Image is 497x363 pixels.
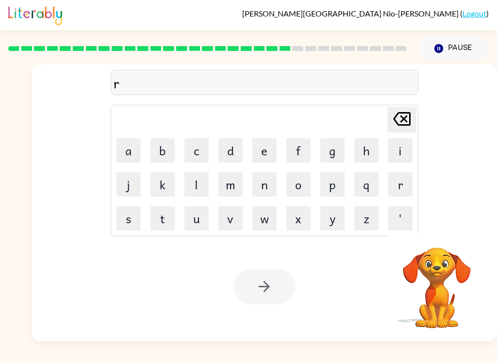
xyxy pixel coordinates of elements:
[184,172,209,197] button: l
[150,172,175,197] button: k
[150,138,175,163] button: b
[184,206,209,231] button: u
[218,172,243,197] button: m
[286,172,311,197] button: o
[320,138,345,163] button: g
[116,138,141,163] button: a
[320,206,345,231] button: y
[320,172,345,197] button: p
[388,172,413,197] button: r
[252,172,277,197] button: n
[286,206,311,231] button: x
[8,4,62,25] img: Literably
[418,37,489,60] button: Pause
[286,138,311,163] button: f
[218,206,243,231] button: v
[354,206,379,231] button: z
[218,138,243,163] button: d
[388,206,413,231] button: '
[242,9,460,18] span: [PERSON_NAME][GEOGRAPHIC_DATA] Nio-[PERSON_NAME]
[354,138,379,163] button: h
[114,73,415,93] div: r
[354,172,379,197] button: q
[388,232,485,330] video: Your browser must support playing .mp4 files to use Literably. Please try using another browser.
[242,9,489,18] div: ( )
[252,206,277,231] button: w
[116,172,141,197] button: j
[388,138,413,163] button: i
[463,9,486,18] a: Logout
[184,138,209,163] button: c
[150,206,175,231] button: t
[252,138,277,163] button: e
[116,206,141,231] button: s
